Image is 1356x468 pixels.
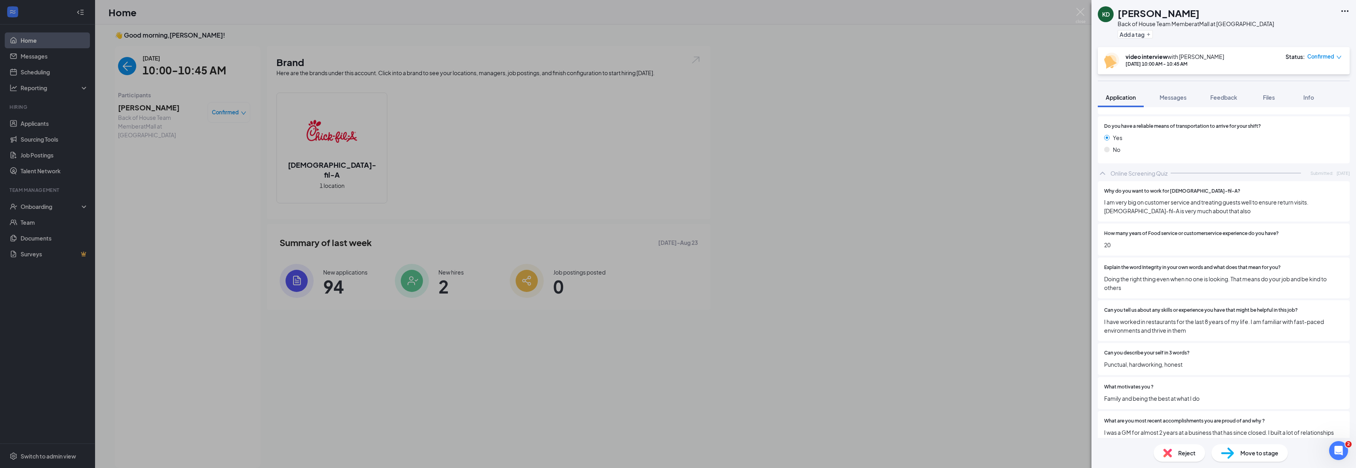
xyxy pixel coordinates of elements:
[1336,55,1342,60] span: down
[1104,264,1281,271] span: Explain the word Integrity in your own words and what does that mean for you?
[1104,360,1343,369] span: Punctual, hardworking, honest
[1104,317,1343,335] span: I have worked in restaurants for the last 8 years of my life. I am familiar with fast-paced envir...
[1178,449,1196,457] span: Reject
[1104,123,1261,130] span: Do you have a reliable means of transportation to arrive for your shift?
[1104,349,1190,357] span: Can you describe your self in 3 words?
[1210,94,1237,101] span: Feedback
[1104,394,1343,403] span: Family and being the best at what I do
[1345,441,1352,447] span: 2
[1104,307,1298,314] span: Can you tell us about any skills or experience you have that might be helpful in this job?
[1104,275,1343,292] span: Doing the right thing even when no one is looking. That means do your job and be kind to others
[1307,53,1334,61] span: Confirmed
[1118,30,1153,38] button: PlusAdd a tag
[1340,6,1350,16] svg: Ellipses
[1104,417,1265,425] span: What are you most recent accomplishments you are proud of and why ?
[1310,170,1333,176] span: Submitted:
[1104,383,1154,391] span: What motivates you ?
[1104,428,1343,445] span: I was a GM for almost 2 years at a business that has since closed. I built a lot of relationships...
[1126,61,1224,67] div: [DATE] 10:00 AM - 10:45 AM
[1240,449,1278,457] span: Move to stage
[1106,94,1136,101] span: Application
[1146,32,1151,37] svg: Plus
[1286,53,1305,61] div: Status :
[1126,53,1167,60] b: video interview
[1110,169,1167,177] div: Online Screening Quiz
[1118,20,1274,28] div: Back of House Team Member at Mall at [GEOGRAPHIC_DATA]
[1113,133,1122,142] span: Yes
[1329,441,1348,460] iframe: Intercom live chat
[1337,170,1350,176] span: [DATE]
[1160,94,1186,101] span: Messages
[1118,6,1200,20] h1: [PERSON_NAME]
[1263,94,1275,101] span: Files
[1102,10,1110,18] div: KD
[1303,94,1314,101] span: Info
[1113,145,1120,154] span: No
[1104,230,1279,237] span: How many years of Food service or customerservice experience do you have?
[1104,198,1343,215] span: I am very big on customer service and treating guests well to ensure return visits. [DEMOGRAPHIC_...
[1098,169,1107,178] svg: ChevronUp
[1104,241,1343,249] span: 20
[1104,188,1240,195] span: Why do you want to work for [DEMOGRAPHIC_DATA]-fil-A?
[1126,53,1224,61] div: with [PERSON_NAME]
